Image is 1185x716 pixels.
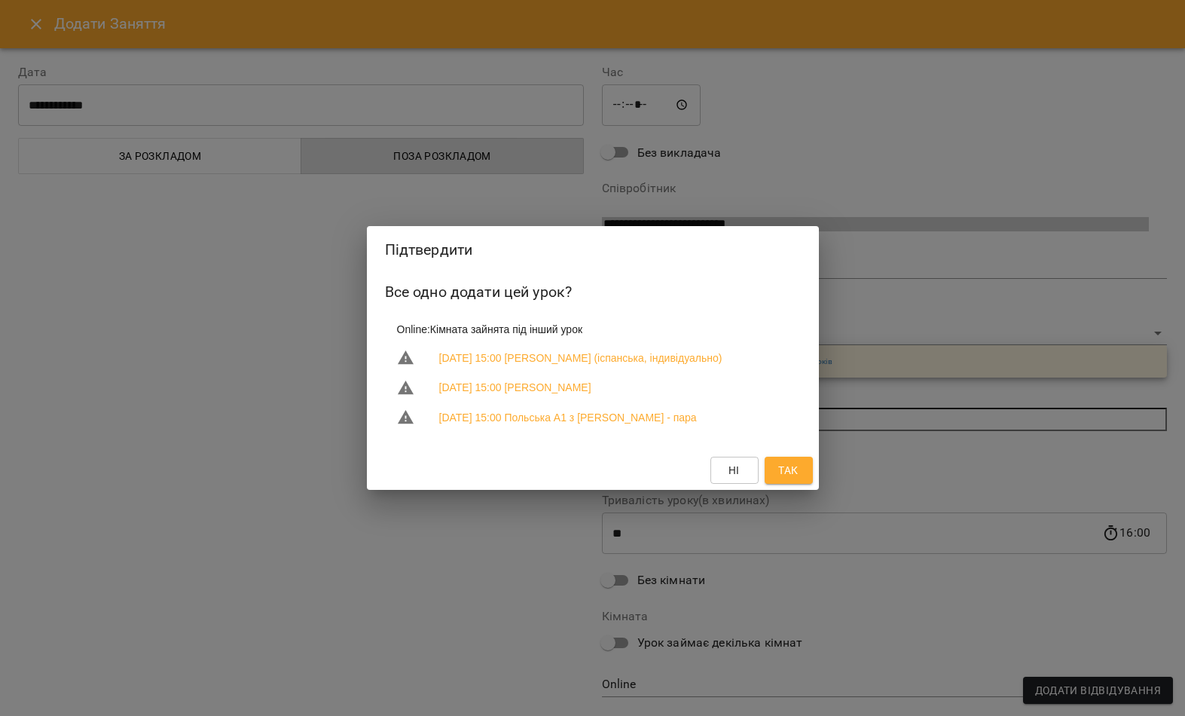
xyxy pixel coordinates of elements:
a: [DATE] 15:00 [PERSON_NAME] [439,380,591,395]
h6: Все одно додати цей урок? [385,280,801,304]
button: Так [765,457,813,484]
span: Так [778,461,798,479]
a: [DATE] 15:00 [PERSON_NAME] (іспанська, індивідуально) [439,350,722,366]
button: Ні [710,457,759,484]
a: [DATE] 15:00 Польська А1 з [PERSON_NAME] - пара [439,410,697,425]
h2: Підтвердити [385,238,801,262]
li: Online : Кімната зайнята під інший урок [385,316,801,343]
span: Ні [728,461,740,479]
